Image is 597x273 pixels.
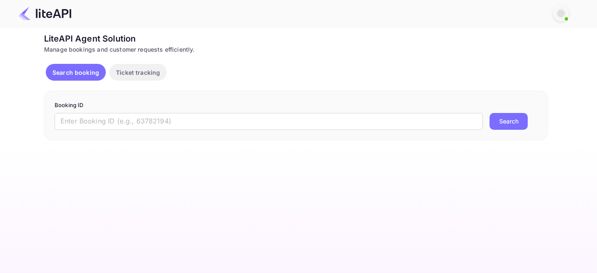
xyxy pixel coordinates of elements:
[18,7,71,20] img: LiteAPI Logo
[44,45,548,54] div: Manage bookings and customer requests efficiently.
[490,113,528,130] button: Search
[55,101,537,110] p: Booking ID
[116,68,160,77] p: Ticket tracking
[52,68,99,77] p: Search booking
[44,32,548,45] div: LiteAPI Agent Solution
[55,113,483,130] input: Enter Booking ID (e.g., 63782194)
